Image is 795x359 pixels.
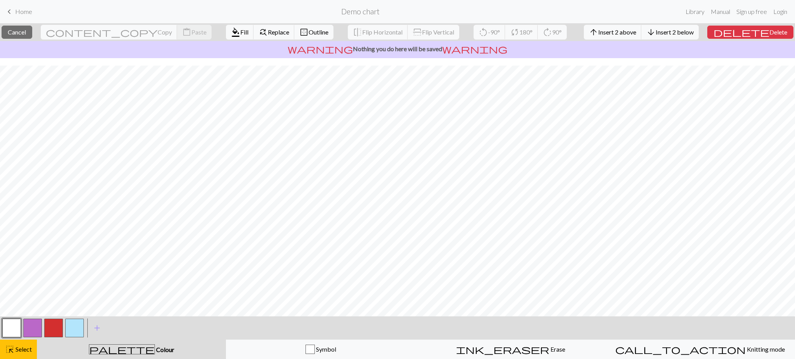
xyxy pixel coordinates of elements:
button: 90° [538,25,567,40]
span: Flip Vertical [422,28,454,36]
span: add [92,323,102,333]
span: highlight_alt [5,344,14,355]
span: sync [510,27,519,38]
p: Nothing you do here will be saved [3,44,792,54]
span: rotate_left [479,27,488,38]
span: Home [15,8,32,15]
span: Replace [268,28,289,36]
span: Knitting mode [746,345,785,353]
span: flip [412,28,423,37]
button: Delete [707,26,793,39]
span: -90° [488,28,500,36]
span: flip [353,27,362,38]
span: warning [442,43,507,54]
button: Cancel [2,26,32,39]
button: Copy [41,25,177,40]
span: delete [713,27,769,38]
button: Flip Horizontal [348,25,408,40]
span: Outline [309,28,328,36]
button: 180° [505,25,538,40]
span: arrow_upward [589,27,598,38]
button: Colour [37,340,226,359]
span: border_outer [299,27,309,38]
span: 90° [552,28,562,36]
button: Symbol [226,340,416,359]
span: 180° [519,28,533,36]
button: Flip Vertical [408,25,459,40]
button: Erase [416,340,606,359]
button: Outline [294,25,333,40]
a: Login [770,4,790,19]
button: Knitting mode [605,340,795,359]
button: Replace [253,25,295,40]
span: Fill [240,28,248,36]
h2: Demo chart [341,7,380,16]
span: Colour [155,346,174,353]
span: keyboard_arrow_left [5,6,14,17]
span: call_to_action [615,344,746,355]
button: Insert 2 above [584,25,642,40]
span: palette [89,344,154,355]
button: Insert 2 below [641,25,699,40]
span: Copy [158,28,172,36]
button: Fill [226,25,254,40]
span: Cancel [8,28,26,36]
span: Erase [549,345,565,353]
a: Manual [708,4,733,19]
span: content_copy [46,27,158,38]
span: warning [288,43,353,54]
span: Flip Horizontal [362,28,403,36]
a: Sign up free [733,4,770,19]
a: Library [682,4,708,19]
button: -90° [474,25,505,40]
span: format_color_fill [231,27,240,38]
span: Delete [769,28,787,36]
span: Insert 2 above [598,28,636,36]
span: rotate_right [543,27,552,38]
span: find_replace [259,27,268,38]
span: Symbol [315,345,336,353]
span: Select [14,345,32,353]
span: ink_eraser [456,344,549,355]
span: Insert 2 below [656,28,694,36]
span: arrow_downward [646,27,656,38]
a: Home [5,5,32,18]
